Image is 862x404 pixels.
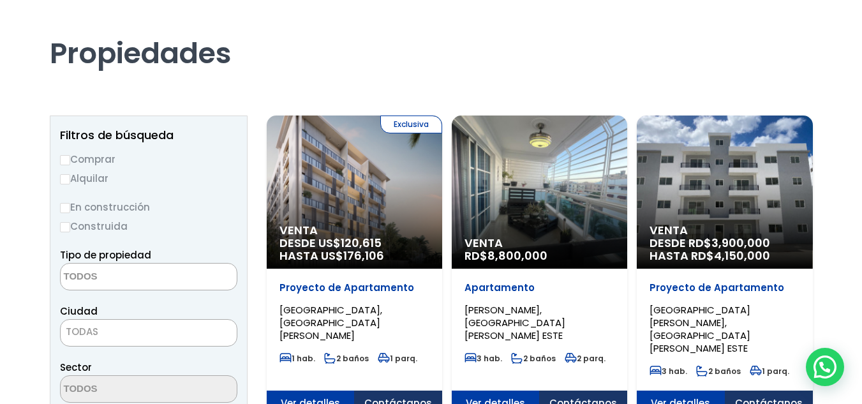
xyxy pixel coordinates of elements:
p: Proyecto de Apartamento [650,281,799,294]
span: 8,800,000 [487,248,547,264]
span: [GEOGRAPHIC_DATA][PERSON_NAME], [GEOGRAPHIC_DATA][PERSON_NAME] ESTE [650,303,750,355]
span: RD$ [464,248,547,264]
span: HASTA US$ [279,250,429,262]
span: TODAS [61,323,237,341]
h1: Propiedades [50,1,813,71]
h2: Filtros de búsqueda [60,129,237,142]
label: Construida [60,218,237,234]
span: Exclusiva [380,116,442,133]
label: En construcción [60,199,237,215]
span: DESDE RD$ [650,237,799,262]
p: Apartamento [464,281,614,294]
span: TODAS [60,319,237,347]
span: 2 baños [696,366,741,377]
span: 2 baños [324,353,369,364]
input: En construcción [60,203,70,213]
p: Proyecto de Apartamento [279,281,429,294]
span: 3,900,000 [711,235,770,251]
span: 3 hab. [650,366,687,377]
span: DESDE US$ [279,237,429,262]
input: Alquilar [60,174,70,184]
span: Venta [464,237,614,250]
span: 3 hab. [464,353,502,364]
input: Comprar [60,155,70,165]
span: TODAS [66,325,98,338]
span: 2 parq. [565,353,606,364]
span: 176,106 [343,248,384,264]
label: Alquilar [60,170,237,186]
span: 1 parq. [378,353,417,364]
span: Venta [650,224,799,237]
span: [GEOGRAPHIC_DATA], [GEOGRAPHIC_DATA][PERSON_NAME] [279,303,382,342]
textarea: Search [61,376,184,403]
span: 1 hab. [279,353,315,364]
input: Construida [60,222,70,232]
span: 4,150,000 [714,248,770,264]
span: Venta [279,224,429,237]
span: HASTA RD$ [650,250,799,262]
span: Sector [60,361,92,374]
span: 120,615 [341,235,382,251]
label: Comprar [60,151,237,167]
span: 2 baños [511,353,556,364]
span: Tipo de propiedad [60,248,151,262]
span: 1 parq. [750,366,789,377]
span: Ciudad [60,304,98,318]
span: [PERSON_NAME], [GEOGRAPHIC_DATA][PERSON_NAME] ESTE [464,303,565,342]
textarea: Search [61,264,184,291]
